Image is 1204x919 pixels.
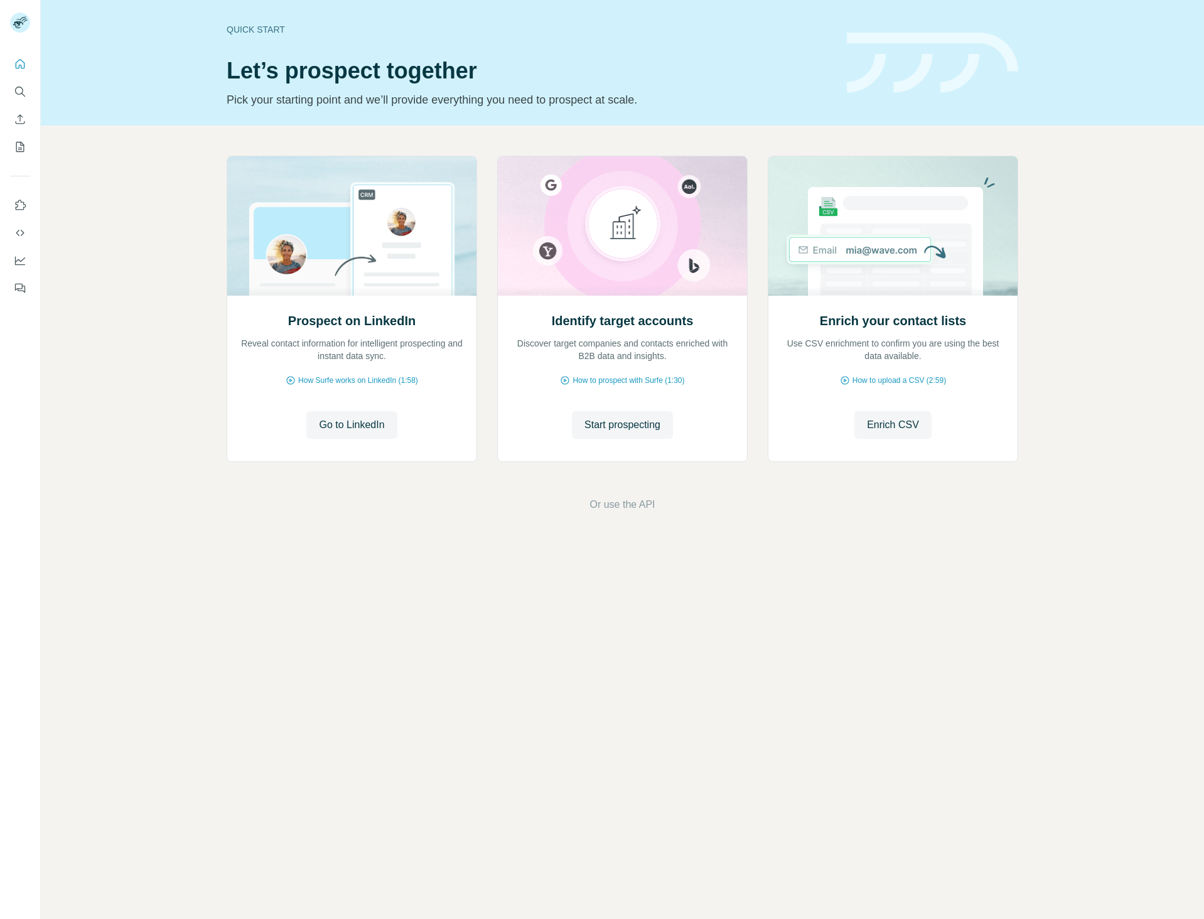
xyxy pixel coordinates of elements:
[781,337,1005,362] p: Use CSV enrichment to confirm you are using the best data available.
[768,156,1018,296] img: Enrich your contact lists
[10,249,30,272] button: Dashboard
[10,53,30,75] button: Quick start
[10,136,30,158] button: My lists
[552,312,694,330] h2: Identify target accounts
[10,80,30,103] button: Search
[820,312,966,330] h2: Enrich your contact lists
[510,337,734,362] p: Discover target companies and contacts enriched with B2B data and insights.
[306,411,397,439] button: Go to LinkedIn
[227,23,832,36] div: Quick start
[584,417,660,433] span: Start prospecting
[298,375,418,386] span: How Surfe works on LinkedIn (1:58)
[572,411,673,439] button: Start prospecting
[10,277,30,299] button: Feedback
[288,312,416,330] h2: Prospect on LinkedIn
[497,156,748,296] img: Identify target accounts
[227,156,477,296] img: Prospect on LinkedIn
[867,417,919,433] span: Enrich CSV
[227,91,832,109] p: Pick your starting point and we’ll provide everything you need to prospect at scale.
[240,337,464,362] p: Reveal contact information for intelligent prospecting and instant data sync.
[10,222,30,244] button: Use Surfe API
[319,417,384,433] span: Go to LinkedIn
[854,411,932,439] button: Enrich CSV
[10,194,30,217] button: Use Surfe on LinkedIn
[589,497,655,512] button: Or use the API
[572,375,684,386] span: How to prospect with Surfe (1:30)
[10,108,30,131] button: Enrich CSV
[847,33,1018,94] img: banner
[852,375,946,386] span: How to upload a CSV (2:59)
[227,58,832,83] h1: Let’s prospect together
